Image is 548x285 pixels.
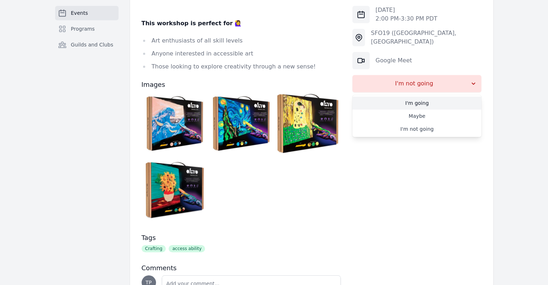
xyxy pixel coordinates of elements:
span: Crafting [142,245,166,252]
span: Programs [71,25,95,32]
span: I'm not going [358,79,470,88]
img: 33804-1070-1-4ww.jpg [143,159,206,222]
li: Anyone interested in accessible art [142,49,341,59]
img: 81sKqrW26UL.jpg [143,92,206,155]
img: 81mQHuKOr2L.jpg [210,92,273,155]
h3: Images [142,80,341,89]
li: Art enthusiasts of all skill levels [142,36,341,46]
nav: Sidebar [55,6,119,63]
div: I'm not going [352,95,481,137]
a: I'm going [352,97,481,110]
span: Guilds and Clubs [71,41,113,48]
a: I'm not going [352,123,481,135]
button: I'm not going [352,75,481,92]
a: Programs [55,22,119,36]
li: Those looking to explore creativity through a new sense! [142,62,341,72]
span: Events [71,9,88,17]
a: Events [55,6,119,20]
h3: Tags [142,233,341,242]
div: SFO19 ([GEOGRAPHIC_DATA], [GEOGRAPHIC_DATA]) [371,29,481,46]
strong: This workshop is perfect for 🙋‍♀️ [142,20,242,27]
h3: Comments [142,264,341,272]
span: TP [146,280,152,285]
span: access ability [169,245,205,252]
p: 2:00 PM - 3:30 PM PDT [375,14,437,23]
p: [DATE] [375,6,437,14]
a: Maybe [352,110,481,123]
a: Google Meet [375,57,412,64]
a: Guilds and Clubs [55,37,119,52]
img: gOKT10006.jpg [276,92,339,155]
